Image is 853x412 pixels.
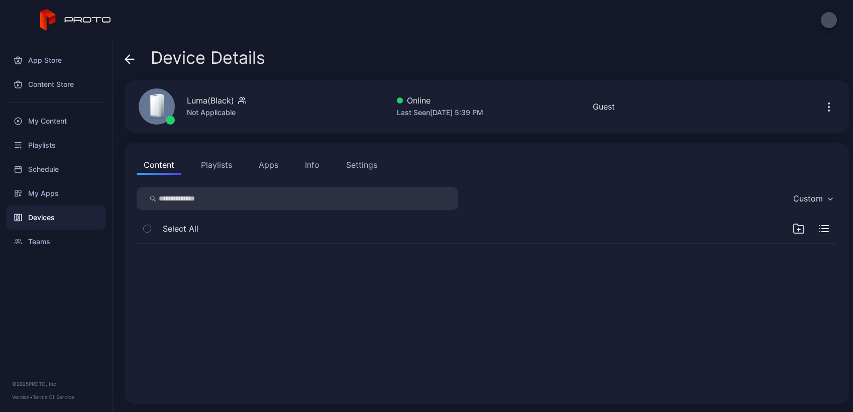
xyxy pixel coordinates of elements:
[346,159,377,171] div: Settings
[298,155,327,175] button: Info
[397,107,483,119] div: Last Seen [DATE] 5:39 PM
[151,48,265,67] span: Device Details
[339,155,384,175] button: Settings
[6,72,106,96] a: Content Store
[163,223,198,235] span: Select All
[6,48,106,72] a: App Store
[593,100,615,113] div: Guest
[397,94,483,107] div: Online
[33,394,74,400] a: Terms Of Service
[788,187,837,210] button: Custom
[6,133,106,157] a: Playlists
[194,155,239,175] button: Playlists
[793,193,823,203] div: Custom
[6,157,106,181] a: Schedule
[137,155,181,175] button: Content
[252,155,285,175] button: Apps
[12,380,100,388] div: © 2025 PROTO, Inc.
[6,205,106,230] a: Devices
[187,107,246,119] div: Not Applicable
[6,230,106,254] a: Teams
[12,394,33,400] span: Version •
[305,159,319,171] div: Info
[6,109,106,133] a: My Content
[187,94,234,107] div: Luma(Black)
[6,181,106,205] a: My Apps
